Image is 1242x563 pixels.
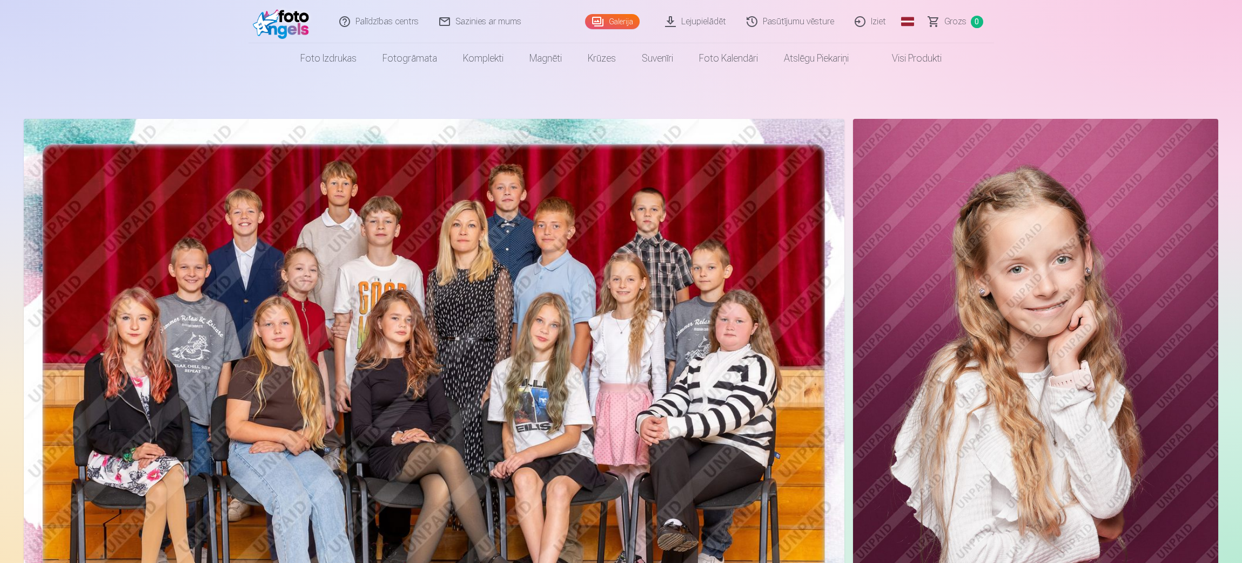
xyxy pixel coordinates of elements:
a: Komplekti [450,43,516,73]
a: Atslēgu piekariņi [771,43,862,73]
a: Foto izdrukas [287,43,370,73]
a: Galerija [585,14,640,29]
a: Foto kalendāri [686,43,771,73]
a: Fotogrāmata [370,43,450,73]
a: Suvenīri [629,43,686,73]
img: /fa1 [253,4,315,39]
a: Krūzes [575,43,629,73]
span: Grozs [944,15,966,28]
a: Magnēti [516,43,575,73]
span: 0 [971,16,983,28]
a: Visi produkti [862,43,955,73]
